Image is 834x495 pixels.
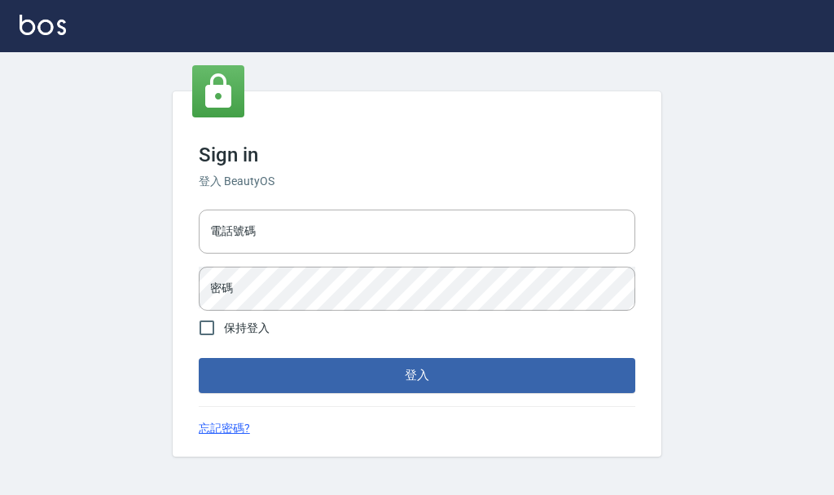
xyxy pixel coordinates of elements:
h6: 登入 BeautyOS [199,173,635,190]
img: Logo [20,15,66,35]
h3: Sign in [199,144,635,166]
span: 保持登入 [224,320,270,337]
a: 忘記密碼? [199,420,250,437]
button: 登入 [199,358,635,392]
